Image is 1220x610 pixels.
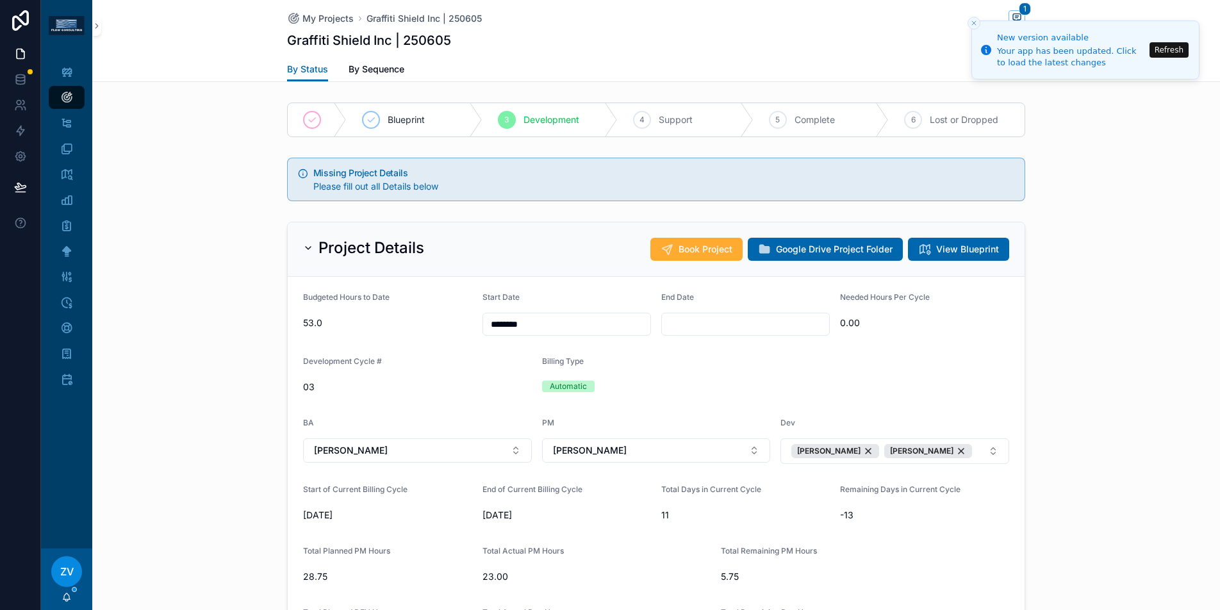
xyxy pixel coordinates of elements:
[721,546,817,556] span: Total Remaining PM Hours
[287,58,328,82] a: By Status
[303,484,408,494] span: Start of Current Billing Cycle
[795,113,835,126] span: Complete
[661,484,761,494] span: Total Days in Current Cycle
[659,113,693,126] span: Support
[287,31,451,49] h1: Graffiti Shield Inc | 250605
[780,438,1009,464] button: Select Button
[553,444,627,457] span: [PERSON_NAME]
[303,546,390,556] span: Total Planned PM Hours
[679,243,732,256] span: Book Project
[968,17,980,29] button: Close toast
[349,58,404,83] a: By Sequence
[542,418,554,427] span: PM
[482,484,582,494] span: End of Current Billing Cycle
[303,356,382,366] span: Development Cycle #
[550,381,587,392] div: Automatic
[314,444,388,457] span: [PERSON_NAME]
[303,438,532,463] button: Select Button
[287,63,328,76] span: By Status
[302,12,354,25] span: My Projects
[908,238,1009,261] button: View Blueprint
[482,570,711,583] span: 23.00
[791,444,879,458] button: Unselect 9
[890,446,953,456] span: [PERSON_NAME]
[840,484,960,494] span: Remaining Days in Current Cycle
[303,317,472,329] span: 53.0
[661,509,830,522] span: 11
[542,356,584,366] span: Billing Type
[884,444,972,458] button: Unselect 41
[840,509,1009,522] span: -13
[776,243,893,256] span: Google Drive Project Folder
[542,438,771,463] button: Select Button
[313,169,1014,177] h5: Missing Project Details
[775,115,780,125] span: 5
[349,63,404,76] span: By Sequence
[303,381,532,393] span: 03
[997,45,1146,69] div: Your app has been updated. Click to load the latest changes
[482,509,652,522] span: [DATE]
[41,51,92,408] div: scrollable content
[1019,3,1031,15] span: 1
[661,292,694,302] span: End Date
[287,12,354,25] a: My Projects
[60,564,74,579] span: ZV
[313,180,1014,193] div: Please fill out all Details below
[721,570,950,583] span: 5.75
[313,181,438,192] span: Please fill out all Details below
[318,238,424,258] h2: Project Details
[780,418,795,427] span: Dev
[303,418,314,427] span: BA
[650,238,743,261] button: Book Project
[997,31,1146,44] div: New version available
[367,12,482,25] a: Graffiti Shield Inc | 250605
[1150,42,1189,58] button: Refresh
[303,292,390,302] span: Budgeted Hours to Date
[1009,10,1025,26] button: 1
[639,115,645,125] span: 4
[840,292,930,302] span: Needed Hours Per Cycle
[797,446,861,456] span: [PERSON_NAME]
[911,115,916,125] span: 6
[303,570,472,583] span: 28.75
[523,113,579,126] span: Development
[482,292,520,302] span: Start Date
[930,113,998,126] span: Lost or Dropped
[482,546,564,556] span: Total Actual PM Hours
[748,238,903,261] button: Google Drive Project Folder
[49,16,85,35] img: App logo
[303,509,472,522] span: [DATE]
[840,317,1009,329] span: 0.00
[388,113,425,126] span: Blueprint
[504,115,509,125] span: 3
[936,243,999,256] span: View Blueprint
